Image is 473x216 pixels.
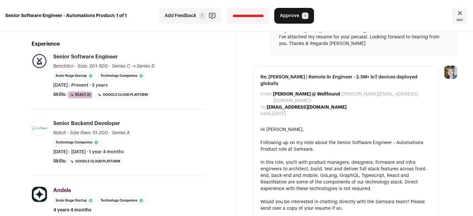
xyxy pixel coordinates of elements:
img: 6494470-medium_jpg [444,66,457,79]
b: [EMAIL_ADDRESS][DOMAIN_NAME] [267,105,347,110]
span: · [109,63,111,70]
dd: [DATE] [272,111,286,117]
h2: Experience [32,40,205,48]
button: Approve A [274,8,314,24]
a: Close [452,8,468,24]
div: Senior Software Engineer [53,53,118,60]
span: Series C → Series D [112,64,155,69]
span: BenchSci [53,64,74,69]
div: Hi [PERSON_NAME], Thanks for reaching out. I would love to meet the team. I've attached my resume... [279,27,449,47]
img: cd9534a398c7eee17ac22d1f68a8838acf293fdc389a0cdfdc00b5dd075738e9.jpg [32,187,47,202]
div: Senior Backend Developer [53,120,120,127]
span: · Size: 201-500 [75,64,108,69]
dt: Sent: [260,111,272,117]
img: 42ed8eb53f6be58bc2fa64d5c494cc956249026bfce29af80fe9263c05e6ee00.jpg [32,54,47,69]
div: Would you be interested in chatting directly with the Samsara team? Please send over a copy of yo... [260,199,431,212]
span: esc [457,17,463,22]
li: Technology Companies [98,72,146,79]
b: [PERSON_NAME] @ Wellfound [273,92,340,97]
img: dd34eb6b720919e991df5e89e48470f8cb5bbc82f2cb79c987f47d9a20168902.png [32,126,47,129]
span: · Size then: 51-200 [67,131,108,135]
li: Scale Stage Startup [53,197,96,204]
span: [DATE] - Present · 3 years [53,82,108,89]
li: Google Cloud Platform [68,158,123,165]
li: React.js [68,91,93,98]
span: Add Feedback [165,12,196,19]
li: Google Cloud Platform [95,91,150,98]
li: Technology Companies [98,197,146,204]
span: Skills: [53,158,66,164]
span: Approve [280,12,299,19]
dd: <[PERSON_NAME][EMAIL_ADDRESS][DOMAIN_NAME]> [273,91,431,104]
span: A [302,12,308,19]
span: Notch [53,131,66,135]
dt: From: [260,91,273,104]
li: Technology Companies [53,139,101,146]
span: F [199,12,206,19]
span: Series A [112,131,130,135]
strong: Senior Software Engineer - Automations Product: 1 of 1 [5,12,127,19]
div: Following up on my note about the Senior Software Engineer - Automations Product role at Samsara. [260,140,431,153]
span: Re: [PERSON_NAME] | Remote Sr Engineer - 2.3M+ IoT devices deployed globally [260,74,431,87]
dt: To: [260,104,267,111]
button: Add Feedback F [159,8,222,24]
div: In this role, you'll with product managers, designers, firmware and infra engineers to architect,... [260,159,431,192]
div: Hi [PERSON_NAME], [260,126,431,133]
span: Skills: [53,91,66,98]
span: Andela [53,188,71,193]
span: 4 years 4 months [53,207,91,213]
span: [DATE] - [DATE] · 1 year 4 months [53,149,124,155]
li: Scale Stage Startup [53,72,96,79]
span: · [109,130,111,136]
